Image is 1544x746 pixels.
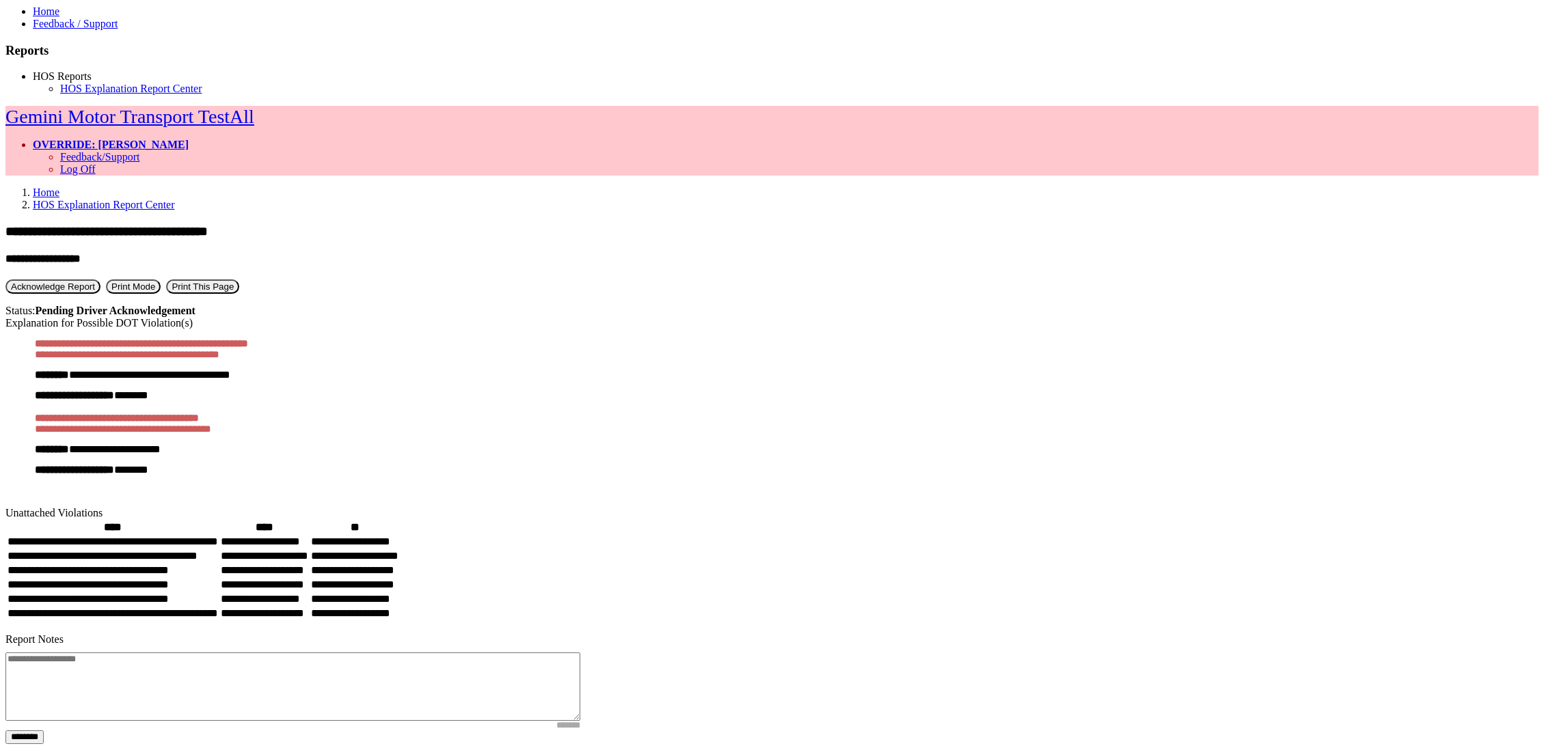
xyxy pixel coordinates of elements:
[5,106,254,127] a: Gemini Motor Transport TestAll
[5,43,1539,58] h3: Reports
[33,139,189,150] a: OVERRIDE: [PERSON_NAME]
[60,163,96,175] a: Log Off
[5,633,1539,646] div: Report Notes
[60,83,202,94] a: HOS Explanation Report Center
[33,186,59,198] a: Home
[33,70,92,82] a: HOS Reports
[36,305,195,316] strong: Pending Driver Acknowledgement
[5,317,1539,329] div: Explanation for Possible DOT Violation(s)
[166,279,239,294] button: Print This Page
[5,507,1539,519] div: Unattached Violations
[33,18,118,29] a: Feedback / Support
[5,279,100,294] button: Acknowledge Receipt
[106,279,161,294] button: Print Mode
[60,151,139,163] a: Feedback/Support
[33,5,59,17] a: Home
[33,199,175,210] a: HOS Explanation Report Center
[5,305,1539,317] div: Status:
[5,730,44,744] button: Change Filter Options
